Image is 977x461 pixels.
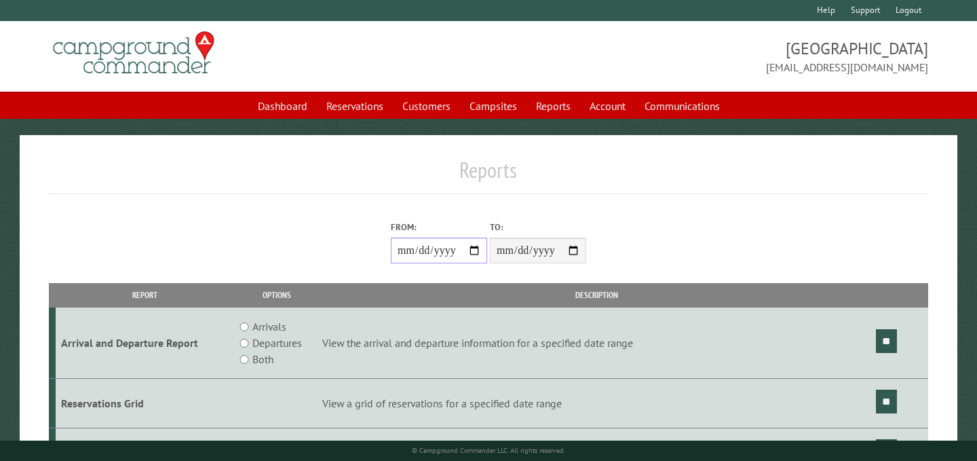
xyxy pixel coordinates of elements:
a: Reports [528,93,579,119]
td: View the arrival and departure information for a specified date range [320,308,874,379]
td: Reservations Grid [56,379,233,428]
a: Account [581,93,634,119]
h1: Reports [49,157,928,194]
label: Departures [252,335,302,351]
label: From: [391,221,487,234]
a: Campsites [461,93,525,119]
th: Description [320,283,874,307]
td: Arrival and Departure Report [56,308,233,379]
small: © Campground Commander LLC. All rights reserved. [412,446,565,455]
label: To: [490,221,586,234]
a: Communications [636,93,728,119]
a: Dashboard [250,93,315,119]
th: Options [233,283,320,307]
label: Arrivals [252,318,286,335]
td: View a grid of reservations for a specified date range [320,379,874,428]
th: Report [56,283,233,307]
label: Both [252,351,273,367]
span: [GEOGRAPHIC_DATA] [EMAIL_ADDRESS][DOMAIN_NAME] [488,37,928,75]
a: Reservations [318,93,391,119]
img: Campground Commander [49,26,218,79]
a: Customers [394,93,459,119]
